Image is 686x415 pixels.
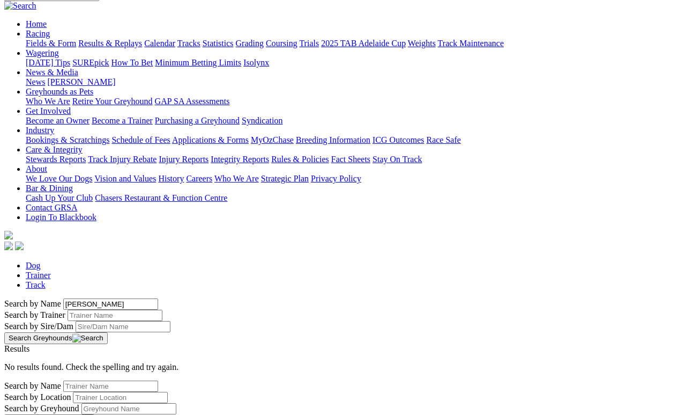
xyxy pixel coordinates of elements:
a: Racing [26,29,50,38]
a: Results & Replays [78,39,142,48]
input: Search by Trainer Name [63,381,158,392]
img: twitter.svg [15,242,24,250]
a: Cash Up Your Club [26,193,93,202]
a: Schedule of Fees [111,135,170,144]
a: Vision and Values [94,174,156,183]
a: Coursing [266,39,297,48]
a: Grading [236,39,264,48]
label: Search by Location [4,392,71,402]
img: Search [72,334,103,343]
a: About [26,164,47,173]
a: Become a Trainer [92,116,153,125]
label: Search by Trainer [4,310,65,319]
input: Search by Greyhound Name [81,403,176,414]
a: Login To Blackbook [26,213,96,222]
a: News & Media [26,68,78,77]
div: About [26,174,682,184]
div: News & Media [26,77,682,87]
a: Get Involved [26,106,71,115]
input: Search by Sire/Dam name [76,321,170,332]
div: Wagering [26,58,682,68]
a: ICG Outcomes [372,135,424,144]
a: Become an Owner [26,116,90,125]
input: Search by Trainer Location [73,392,168,403]
a: GAP SA Assessments [155,97,230,106]
a: SUREpick [72,58,109,67]
a: Integrity Reports [211,155,269,164]
a: News [26,77,45,86]
label: Search by Greyhound [4,404,79,413]
a: Race Safe [426,135,460,144]
a: MyOzChase [251,135,294,144]
label: Search by Name [4,381,61,390]
a: We Love Our Dogs [26,174,92,183]
a: Calendar [144,39,175,48]
img: logo-grsa-white.png [4,231,13,239]
a: Wagering [26,48,59,57]
input: Search by Greyhound name [63,298,158,310]
a: Industry [26,126,54,135]
div: Greyhounds as Pets [26,97,682,106]
button: Search Greyhounds [4,332,108,344]
a: Fields & Form [26,39,76,48]
div: Industry [26,135,682,145]
a: Fact Sheets [331,155,370,164]
div: Racing [26,39,682,48]
a: Track Maintenance [438,39,504,48]
a: Bar & Dining [26,184,73,193]
div: Bar & Dining [26,193,682,203]
a: Stewards Reports [26,155,86,164]
a: Greyhounds as Pets [26,87,93,96]
a: Breeding Information [296,135,370,144]
a: Strategic Plan [261,174,309,183]
a: [DATE] Tips [26,58,70,67]
a: Dog [26,261,41,270]
a: Care & Integrity [26,145,83,154]
img: facebook.svg [4,242,13,250]
a: Bookings & Scratchings [26,135,109,144]
a: Privacy Policy [311,174,361,183]
a: [PERSON_NAME] [47,77,115,86]
label: Search by Name [4,299,61,308]
a: Who We Are [214,174,259,183]
a: Weights [408,39,436,48]
input: Search by Trainer name [68,310,162,321]
a: Who We Are [26,97,70,106]
label: Search by Sire/Dam [4,322,73,331]
a: History [158,174,184,183]
a: Track [26,280,46,289]
a: Trials [299,39,319,48]
a: Stay On Track [372,155,422,164]
div: Results [4,344,682,354]
div: Get Involved [26,116,682,126]
a: Track Injury Rebate [88,155,156,164]
a: Contact GRSA [26,203,77,212]
a: Purchasing a Greyhound [155,116,240,125]
a: Applications & Forms [172,135,249,144]
a: Minimum Betting Limits [155,58,241,67]
a: 2025 TAB Adelaide Cup [321,39,406,48]
p: No results found. Check the spelling and try again. [4,362,682,372]
a: Chasers Restaurant & Function Centre [95,193,227,202]
a: Home [26,19,47,28]
a: Tracks [177,39,200,48]
a: Rules & Policies [271,155,329,164]
a: Careers [186,174,212,183]
a: Injury Reports [159,155,208,164]
a: Isolynx [243,58,269,67]
a: How To Bet [111,58,153,67]
a: Syndication [242,116,282,125]
a: Retire Your Greyhound [72,97,153,106]
div: Care & Integrity [26,155,682,164]
a: Statistics [203,39,234,48]
a: Trainer [26,271,51,280]
img: Search [4,1,36,11]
